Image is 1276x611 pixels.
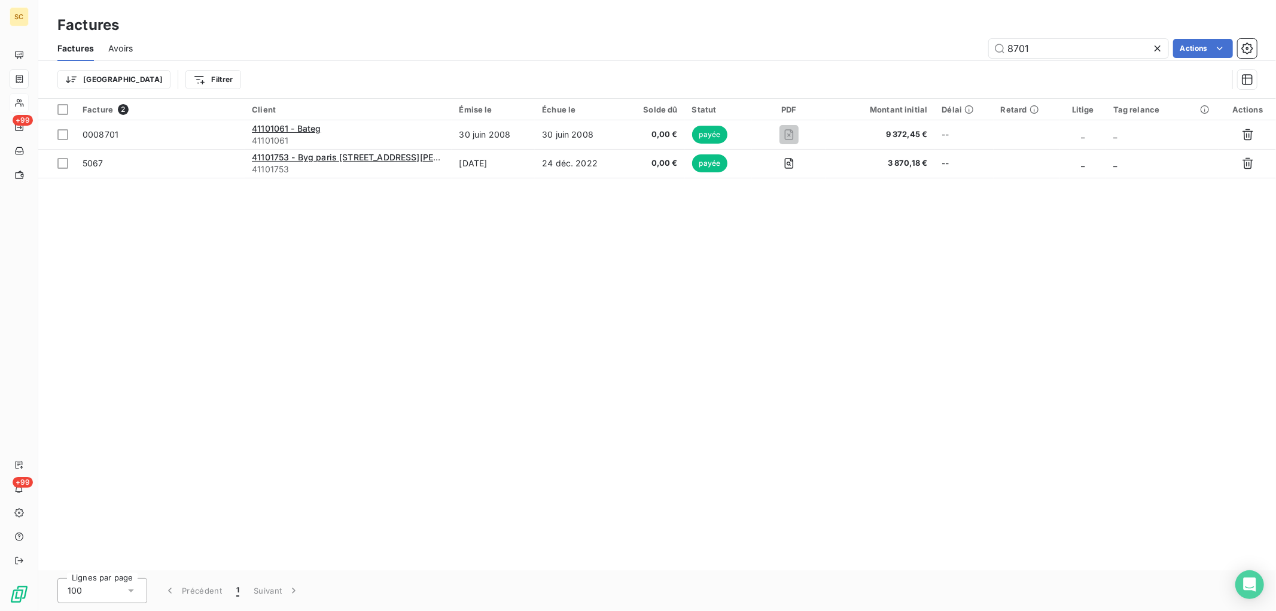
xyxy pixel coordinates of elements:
input: Rechercher [989,39,1168,58]
div: Client [252,105,444,114]
h3: Factures [57,14,119,36]
div: Open Intercom Messenger [1235,570,1264,599]
button: 1 [229,578,246,603]
span: _ [1113,158,1117,168]
div: SC [10,7,29,26]
div: Litige [1067,105,1099,114]
div: Tag relance [1113,105,1212,114]
td: [DATE] [452,149,535,178]
button: [GEOGRAPHIC_DATA] [57,70,170,89]
span: 3 870,18 € [833,157,927,169]
span: Factures [57,42,94,54]
div: Délai [942,105,986,114]
div: Retard [1001,105,1053,114]
span: 2 [118,104,129,115]
span: 41101753 - Byg paris [STREET_ADDRESS][PERSON_NAME] [252,152,490,162]
span: 100 [68,585,82,597]
span: 0,00 € [631,129,678,141]
span: 41101753 [252,163,444,175]
div: Émise le [459,105,528,114]
span: payée [692,126,728,144]
button: Suivant [246,578,307,603]
div: Actions [1226,105,1269,114]
span: 41101061 - Bateg [252,123,321,133]
button: Actions [1173,39,1233,58]
span: _ [1113,129,1117,139]
span: _ [1081,129,1085,139]
button: Filtrer [185,70,240,89]
span: _ [1081,158,1085,168]
td: 24 déc. 2022 [535,149,623,178]
td: -- [934,149,993,178]
div: Statut [692,105,745,114]
span: 5067 [83,158,103,168]
span: +99 [13,115,33,126]
button: Précédent [157,578,229,603]
div: Solde dû [631,105,678,114]
td: 30 juin 2008 [535,120,623,149]
span: Avoirs [108,42,133,54]
img: Logo LeanPay [10,585,29,604]
div: Montant initial [833,105,927,114]
span: 0008701 [83,129,118,139]
span: +99 [13,477,33,488]
span: Facture [83,105,113,114]
span: 0,00 € [631,157,678,169]
span: 9 372,45 € [833,129,927,141]
div: PDF [759,105,818,114]
div: Échue le [542,105,616,114]
td: -- [934,120,993,149]
span: 1 [236,585,239,597]
span: payée [692,154,728,172]
td: 30 juin 2008 [452,120,535,149]
span: 41101061 [252,135,444,147]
